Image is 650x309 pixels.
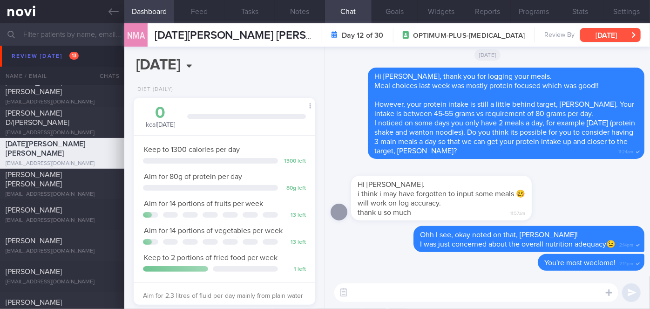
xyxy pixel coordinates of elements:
[283,185,306,192] div: 80 g left
[6,237,62,245] span: [PERSON_NAME]
[143,293,303,299] span: Aim for 2.3 litres of fluid per day mainly from plain water
[358,209,411,216] span: thank u so much
[619,240,633,248] span: 2:14pm
[283,158,306,165] div: 1300 left
[6,248,119,255] div: [EMAIL_ADDRESS][DOMAIN_NAME]
[155,30,363,41] span: [DATE][PERSON_NAME] [PERSON_NAME]
[6,171,62,188] span: [PERSON_NAME] [PERSON_NAME]
[283,212,306,219] div: 13 left
[6,268,62,275] span: [PERSON_NAME]
[283,239,306,246] div: 13 left
[619,258,633,267] span: 2:14pm
[122,18,150,54] div: NMA
[358,181,425,188] span: Hi [PERSON_NAME].
[6,140,85,157] span: [DATE][PERSON_NAME] [PERSON_NAME]
[474,49,501,61] span: [DATE]
[374,101,634,117] span: However, your protein intake is still a little behind target, [PERSON_NAME]. Your intake is betwe...
[144,146,240,153] span: Keep to 1300 calories per day
[580,28,641,42] button: [DATE]
[374,119,635,155] span: I noticed on some days you only have 2 meals a day, for example [DATE] (protein shake and wanton ...
[143,105,178,121] div: 0
[510,208,525,217] span: 11:57am
[6,279,119,286] div: [EMAIL_ADDRESS][DOMAIN_NAME]
[6,217,119,224] div: [EMAIL_ADDRESS][DOMAIN_NAME]
[144,227,283,234] span: Aim for 14 portions of vegetables per week
[374,82,599,89] span: Meal choices last week was mostly protein focused which was good!!
[144,173,242,180] span: Aim for 80g of protein per day
[413,31,525,41] span: OPTIMUM-PLUS-[MEDICAL_DATA]
[544,259,616,267] span: You're most weclome!
[6,160,119,167] div: [EMAIL_ADDRESS][DOMAIN_NAME]
[6,110,69,126] span: [PERSON_NAME] D/[PERSON_NAME]
[420,240,616,248] span: I was just concerned about the overall nutrition adequacy😉
[6,99,119,106] div: [EMAIL_ADDRESS][DOMAIN_NAME]
[420,231,578,239] span: Ohh I see, okay noted on that, [PERSON_NAME]!
[374,73,552,80] span: Hi [PERSON_NAME], thank you for logging your meals.
[6,53,62,60] span: [PERSON_NAME]
[6,299,62,306] span: [PERSON_NAME]
[134,86,173,93] div: Diet (Daily)
[6,206,62,214] span: [PERSON_NAME]
[6,79,62,96] span: [PERSON_NAME] [PERSON_NAME]
[144,200,263,207] span: Aim for 14 portions of fruits per week
[143,105,178,130] div: kcal [DATE]
[618,146,633,155] span: 11:24am
[6,130,119,137] div: [EMAIL_ADDRESS][DOMAIN_NAME]
[283,266,306,273] div: 1 left
[6,191,119,198] div: [EMAIL_ADDRESS][DOMAIN_NAME]
[342,31,384,40] strong: Day 12 of 30
[544,31,575,40] span: Review By
[358,199,441,207] span: will work on log accuracy.
[6,63,119,70] div: [EMAIL_ADDRESS][DOMAIN_NAME]
[358,190,525,198] span: i think i may have forgotten to input some meals 🥴
[144,254,278,261] span: Keep to 2 portions of fried food per week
